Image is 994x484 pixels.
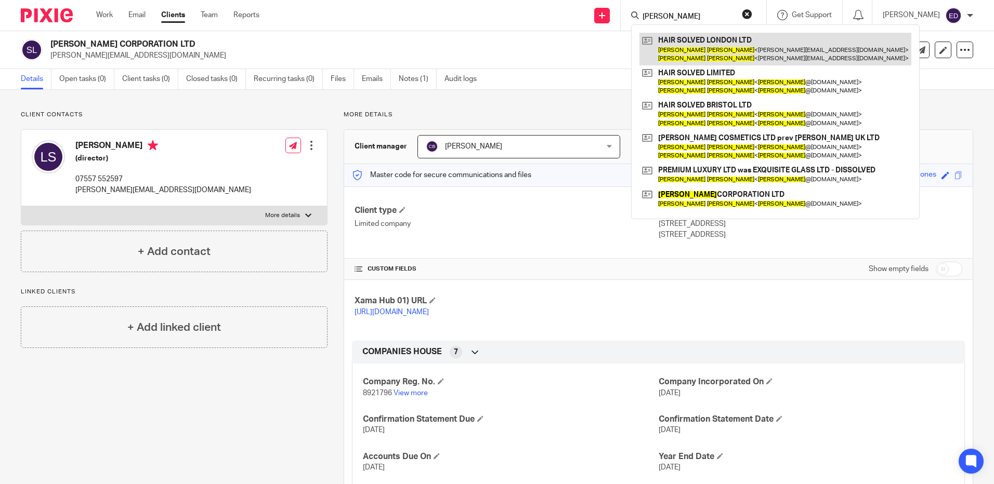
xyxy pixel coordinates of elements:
[659,219,962,229] p: [STREET_ADDRESS]
[355,265,658,273] h4: CUSTOM FIELDS
[659,389,681,397] span: [DATE]
[399,69,437,89] a: Notes (1)
[254,69,323,89] a: Recurring tasks (0)
[75,174,251,184] p: 07557 552597
[96,10,113,20] a: Work
[659,377,954,387] h4: Company Incorporated On
[21,8,73,22] img: Pixie
[362,69,391,89] a: Emails
[75,185,251,195] p: [PERSON_NAME][EMAIL_ADDRESS][DOMAIN_NAME]
[355,205,658,216] h4: Client type
[355,308,429,316] a: [URL][DOMAIN_NAME]
[945,7,962,24] img: svg%3E
[792,11,832,19] span: Get Support
[355,141,407,152] h3: Client manager
[659,464,681,471] span: [DATE]
[444,69,485,89] a: Audit logs
[355,295,658,306] h4: Xama Hub 01) URL
[75,140,251,153] h4: [PERSON_NAME]
[883,10,940,20] p: [PERSON_NAME]
[454,347,458,357] span: 7
[363,414,658,425] h4: Confirmation Statement Due
[659,230,962,240] p: [STREET_ADDRESS]
[50,39,675,50] h2: [PERSON_NAME] CORPORATION LTD
[50,50,832,61] p: [PERSON_NAME][EMAIL_ADDRESS][DOMAIN_NAME]
[445,143,502,150] span: [PERSON_NAME]
[148,140,158,151] i: Primary
[363,426,385,434] span: [DATE]
[21,111,328,119] p: Client contacts
[394,389,428,397] a: View more
[363,464,385,471] span: [DATE]
[186,69,246,89] a: Closed tasks (0)
[265,211,300,220] p: More details
[161,10,185,20] a: Clients
[331,69,354,89] a: Files
[75,153,251,164] h5: (director)
[659,414,954,425] h4: Confirmation Statement Date
[659,426,681,434] span: [DATE]
[869,264,928,274] label: Show empty fields
[21,69,51,89] a: Details
[128,10,146,20] a: Email
[127,319,221,335] h4: + Add linked client
[21,288,328,296] p: Linked clients
[32,140,65,173] img: svg%3E
[363,389,392,397] span: 8921796
[363,377,658,387] h4: Company Reg. No.
[362,346,442,357] span: COMPANIES HOUSE
[344,111,973,119] p: More details
[642,12,735,22] input: Search
[742,9,752,19] button: Clear
[201,10,218,20] a: Team
[363,451,658,462] h4: Accounts Due On
[122,69,178,89] a: Client tasks (0)
[233,10,259,20] a: Reports
[21,39,43,61] img: svg%3E
[426,140,438,153] img: svg%3E
[352,170,531,180] p: Master code for secure communications and files
[138,244,211,260] h4: + Add contact
[59,69,114,89] a: Open tasks (0)
[355,219,658,229] p: Limited company
[659,451,954,462] h4: Year End Date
